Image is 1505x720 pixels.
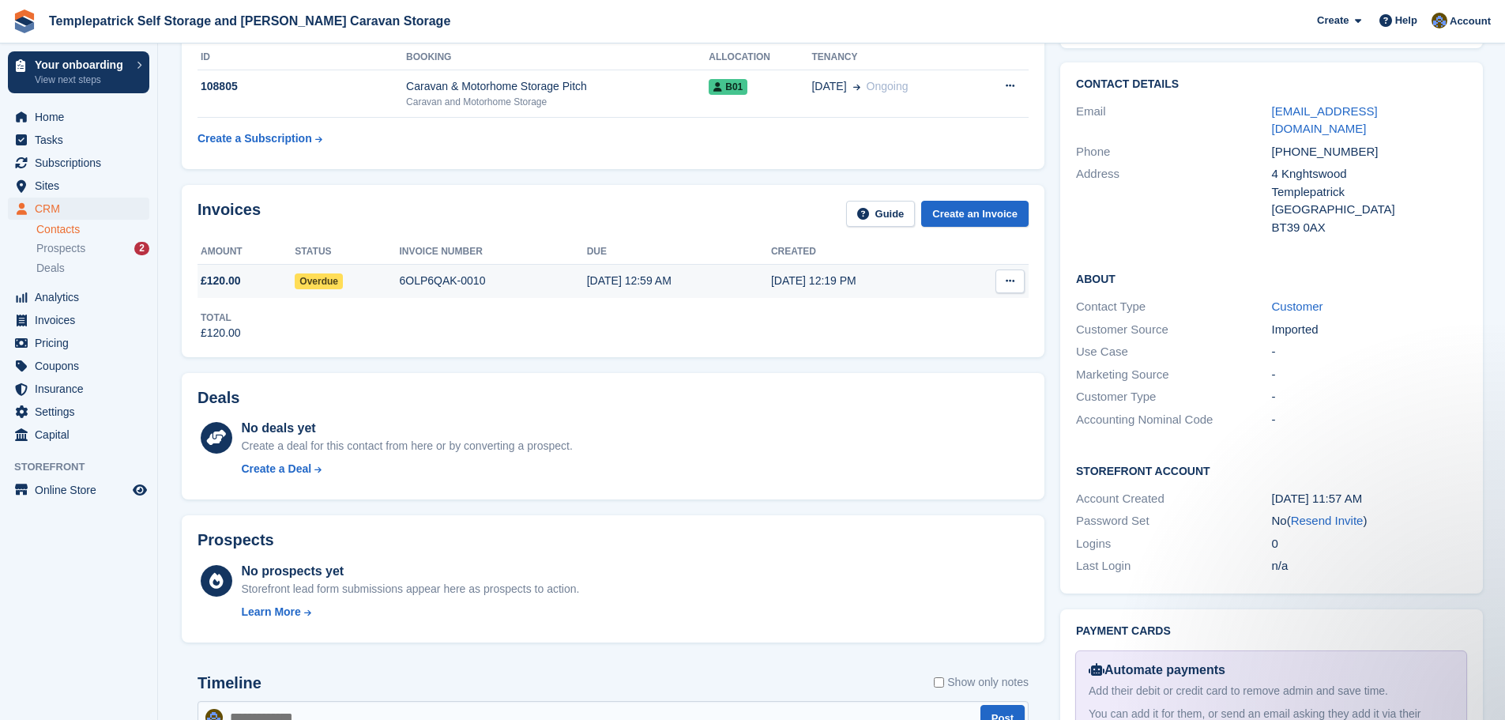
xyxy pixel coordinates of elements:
span: Online Store [35,479,130,501]
a: menu [8,424,149,446]
span: [DATE] [811,78,846,95]
a: menu [8,175,149,197]
span: Settings [35,401,130,423]
div: Contact Type [1076,298,1271,316]
div: No deals yet [241,419,572,438]
span: Overdue [295,273,343,289]
a: Templepatrick Self Storage and [PERSON_NAME] Caravan Storage [43,8,457,34]
th: Allocation [709,45,811,70]
th: Tenancy [811,45,973,70]
th: ID [198,45,406,70]
div: Password Set [1076,512,1271,530]
a: Preview store [130,481,149,499]
a: menu [8,286,149,308]
div: 6OLP6QAK-0010 [399,273,586,289]
span: CRM [35,198,130,220]
div: - [1272,388,1467,406]
h2: Contact Details [1076,78,1467,91]
div: - [1272,343,1467,361]
p: View next steps [35,73,129,87]
span: Coupons [35,355,130,377]
a: Guide [846,201,916,227]
span: Storefront [14,459,157,475]
div: - [1272,411,1467,429]
span: Subscriptions [35,152,130,174]
input: Show only notes [934,674,944,691]
a: menu [8,309,149,331]
span: Ongoing [867,80,909,92]
div: Customer Type [1076,388,1271,406]
span: Tasks [35,129,130,151]
div: Accounting Nominal Code [1076,411,1271,429]
span: B01 [709,79,747,95]
div: Storefront lead form submissions appear here as prospects to action. [241,581,579,597]
div: Email [1076,103,1271,138]
div: Create a deal for this contact from here or by converting a prospect. [241,438,572,454]
span: Pricing [35,332,130,354]
h2: Storefront Account [1076,462,1467,478]
div: [DATE] 12:19 PM [771,273,957,289]
h2: About [1076,270,1467,286]
div: Learn More [241,604,300,620]
h2: Prospects [198,531,274,549]
div: £120.00 [201,325,241,341]
div: Logins [1076,535,1271,553]
div: Address [1076,165,1271,236]
div: 4 Knghtswood [1272,165,1467,183]
div: Automate payments [1089,661,1454,680]
div: Last Login [1076,557,1271,575]
div: [DATE] 12:59 AM [587,273,771,289]
a: Customer [1272,300,1323,313]
div: [PHONE_NUMBER] [1272,143,1467,161]
a: Contacts [36,222,149,237]
th: Created [771,239,957,265]
th: Booking [406,45,709,70]
span: ( ) [1287,514,1368,527]
a: Create an Invoice [921,201,1029,227]
th: Amount [198,239,295,265]
div: Caravan and Motorhome Storage [406,95,709,109]
span: Help [1395,13,1417,28]
span: Capital [35,424,130,446]
span: Prospects [36,241,85,256]
div: n/a [1272,557,1467,575]
div: Create a Subscription [198,130,312,147]
h2: Timeline [198,674,261,692]
div: Marketing Source [1076,366,1271,384]
span: Account [1450,13,1491,29]
a: Prospects 2 [36,240,149,257]
a: Create a Deal [241,461,572,477]
span: £120.00 [201,273,241,289]
span: Create [1317,13,1349,28]
div: Total [201,311,241,325]
div: [DATE] 11:57 AM [1272,490,1467,508]
span: Home [35,106,130,128]
span: Deals [36,261,65,276]
a: menu [8,378,149,400]
div: Account Created [1076,490,1271,508]
a: Resend Invite [1291,514,1364,527]
div: Phone [1076,143,1271,161]
div: Templepatrick [1272,183,1467,202]
div: Caravan & Motorhome Storage Pitch [406,78,709,95]
a: Learn More [241,604,579,620]
div: No [1272,512,1467,530]
a: Create a Subscription [198,124,322,153]
a: menu [8,198,149,220]
div: BT39 0AX [1272,219,1467,237]
div: No prospects yet [241,562,579,581]
span: Insurance [35,378,130,400]
div: Customer Source [1076,321,1271,339]
a: Deals [36,260,149,277]
a: menu [8,479,149,501]
h2: Payment cards [1076,625,1467,638]
div: - [1272,366,1467,384]
div: 0 [1272,535,1467,553]
div: Imported [1272,321,1467,339]
span: Analytics [35,286,130,308]
span: Invoices [35,309,130,331]
th: Status [295,239,399,265]
span: Sites [35,175,130,197]
h2: Invoices [198,201,261,227]
div: Use Case [1076,343,1271,361]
